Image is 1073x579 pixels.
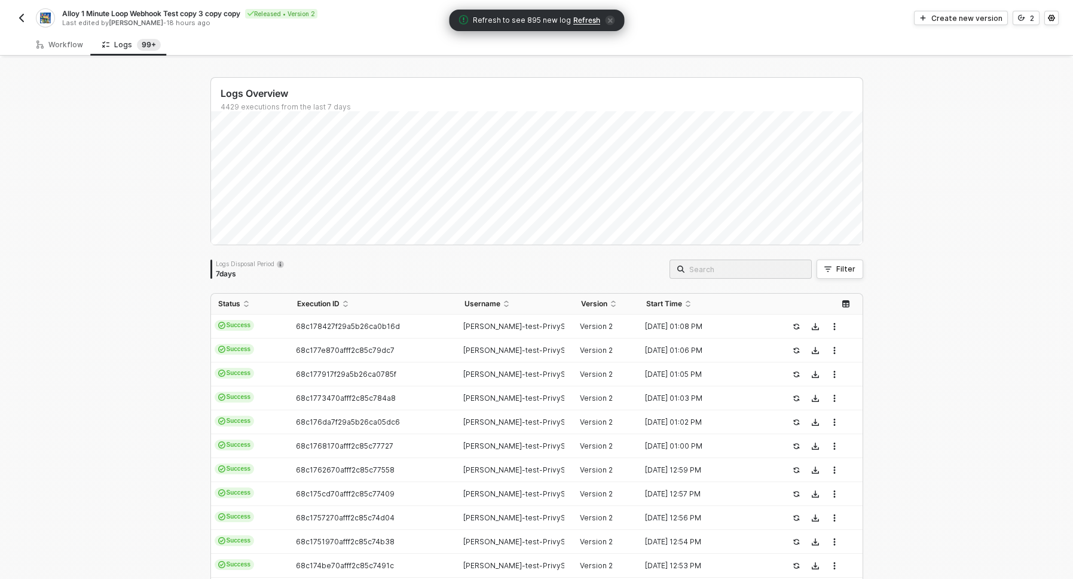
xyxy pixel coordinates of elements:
span: 68c174be70afff2c85c7491c [296,561,394,570]
span: [PERSON_NAME]-test-PrivySo... [463,489,576,498]
span: [PERSON_NAME]-test-PrivySo... [463,441,576,450]
span: icon-cards [218,489,225,496]
span: 68c176da7f29a5b26ca05dc6 [296,418,400,426]
div: [DATE] 01:06 PM [639,346,769,355]
span: icon-settings [1048,14,1055,22]
span: 68c177917f29a5b26ca0785f [296,370,396,379]
span: icon-success-page [793,323,800,330]
span: [PERSON_NAME]-test-PrivySo... [463,346,576,355]
span: icon-cards [218,561,225,568]
span: Status [218,299,240,309]
span: icon-table [842,300,849,307]
span: icon-download [812,467,819,474]
div: 2 [1030,13,1034,23]
button: back [14,11,29,25]
span: Version 2 [580,561,613,570]
span: Execution ID [297,299,340,309]
div: [DATE] 12:59 PM [639,465,769,475]
span: Version 2 [580,370,613,379]
div: [DATE] 01:08 PM [639,322,769,331]
span: Success [215,559,255,570]
span: Alloy 1 Minute Loop Webhook Test copy 3 copy copy [62,8,240,19]
img: integration-icon [40,13,50,23]
span: Version [581,299,607,309]
span: Success [215,511,255,522]
span: Success [215,535,255,546]
span: Refresh to see 895 new log [473,15,571,26]
span: icon-cards [218,370,225,377]
div: Logs [102,39,161,51]
span: [PERSON_NAME]-test-PrivySo... [463,561,576,570]
div: 7 days [216,269,284,279]
span: Version 2 [580,537,613,546]
span: icon-success-page [793,467,800,474]
span: [PERSON_NAME]-test-PrivySo... [463,465,576,474]
span: Version 2 [580,322,613,331]
span: Version 2 [580,346,613,355]
span: Refresh [573,16,600,25]
span: Start Time [646,299,682,309]
span: icon-download [812,419,819,426]
span: icon-success-page [793,371,800,378]
div: Released • Version 2 [245,9,317,19]
div: [DATE] 12:53 PM [639,561,769,571]
div: Logs Disposal Period [216,260,284,268]
span: icon-cards [218,537,225,544]
div: Filter [836,264,855,274]
span: 68c175cd70afff2c85c77409 [296,489,395,498]
div: [DATE] 01:00 PM [639,441,769,451]
div: Logs Overview [221,87,863,100]
span: [PERSON_NAME]-test-PrivySo... [463,370,576,379]
span: icon-success-page [793,347,800,354]
span: icon-cards [218,513,225,520]
span: Version 2 [580,513,613,522]
span: icon-download [812,323,819,330]
button: Filter [817,260,863,279]
span: icon-download [812,538,819,546]
button: Create new version [914,11,1008,25]
span: icon-download [812,490,819,498]
span: 68c1751970afff2c85c74b38 [296,537,395,546]
span: icon-success-page [793,490,800,498]
span: [PERSON_NAME]-test-PrivySo... [463,418,576,426]
span: Version 2 [580,418,613,426]
span: icon-exclamation [458,15,468,25]
span: [PERSON_NAME] [109,19,163,27]
span: icon-cards [218,441,225,449]
span: icon-success-page [793,443,800,450]
span: icon-cards [218,465,225,473]
span: icon-success-page [793,514,800,522]
span: icon-play [919,14,927,22]
span: Success [215,392,255,403]
span: icon-success-page [793,538,800,546]
span: icon-success-page [793,419,800,426]
span: icon-download [812,514,819,522]
div: Create new version [931,13,1002,23]
span: Success [215,344,255,355]
div: Workflow [36,40,83,50]
span: Username [464,299,500,309]
span: Version 2 [580,465,613,474]
span: icon-cards [218,418,225,425]
th: Status [211,294,290,315]
span: [PERSON_NAME]-test-PrivySo... [463,322,576,331]
span: Success [215,487,255,498]
span: Version 2 [580,394,613,403]
th: Username [457,294,574,315]
span: [PERSON_NAME]-test-PrivySo... [463,394,576,403]
span: icon-close [605,16,615,25]
span: icon-cards [218,322,225,329]
div: [DATE] 01:02 PM [639,418,769,427]
span: [PERSON_NAME]-test-PrivySo... [463,513,576,522]
span: icon-cards [218,346,225,353]
span: 68c1762670afff2c85c77558 [296,465,395,474]
span: icon-download [812,562,819,569]
span: Success [215,368,255,379]
sup: 4429 [137,39,161,51]
span: [PERSON_NAME]-test-PrivySo... [463,537,576,546]
div: Last edited by - 18 hours ago [62,19,536,28]
span: icon-cards [218,394,225,401]
span: icon-download [812,347,819,354]
span: icon-download [812,395,819,402]
span: icon-download [812,371,819,378]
